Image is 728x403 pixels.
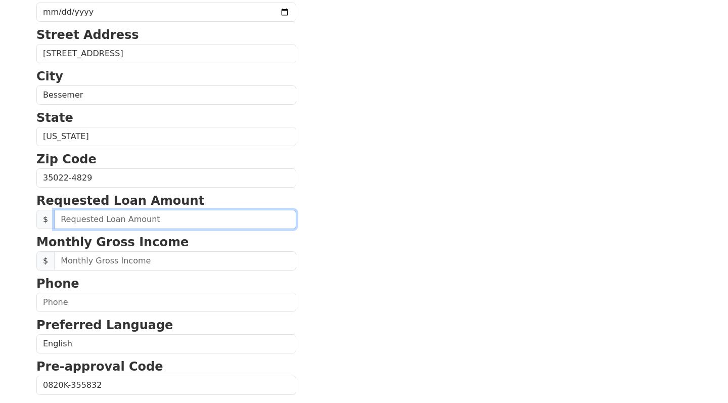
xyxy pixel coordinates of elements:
[36,168,296,188] input: Zip Code
[36,69,63,83] strong: City
[36,194,204,208] strong: Requested Loan Amount
[54,251,296,271] input: Monthly Gross Income
[36,210,55,229] span: $
[36,233,296,251] p: Monthly Gross Income
[36,152,97,166] strong: Zip Code
[54,210,296,229] input: Requested Loan Amount
[36,360,163,374] strong: Pre-approval Code
[36,376,296,395] input: Pre-approval Code
[36,318,173,332] strong: Preferred Language
[36,277,79,291] strong: Phone
[36,44,296,63] input: Street Address
[36,28,139,42] strong: Street Address
[36,293,296,312] input: Phone
[36,111,73,125] strong: State
[36,251,55,271] span: $
[36,85,296,105] input: City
